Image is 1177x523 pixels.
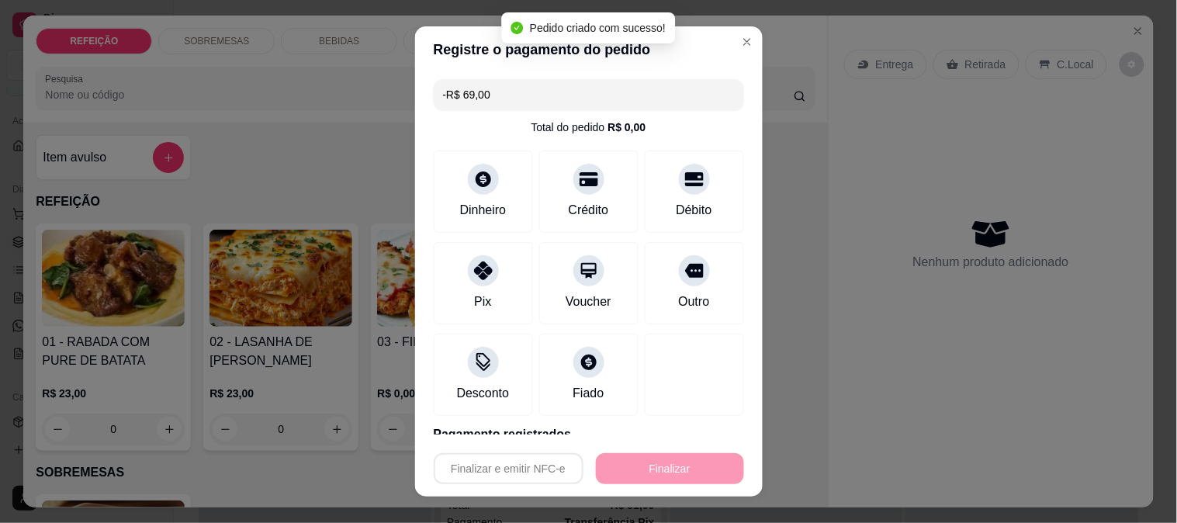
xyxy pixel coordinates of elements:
[678,293,709,311] div: Outro
[608,119,646,135] div: R$ 0,00
[460,201,507,220] div: Dinheiro
[573,384,604,403] div: Fiado
[415,26,763,73] header: Registre o pagamento do pedido
[735,29,760,54] button: Close
[530,22,666,34] span: Pedido criado com sucesso!
[457,384,510,403] div: Desconto
[474,293,491,311] div: Pix
[676,201,711,220] div: Débito
[434,425,744,444] p: Pagamento registrados
[569,201,609,220] div: Crédito
[511,22,524,34] span: check-circle
[566,293,611,311] div: Voucher
[531,119,646,135] div: Total do pedido
[443,79,735,110] input: Ex.: hambúrguer de cordeiro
